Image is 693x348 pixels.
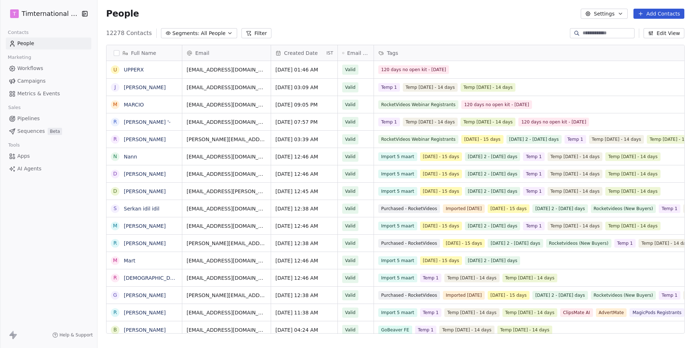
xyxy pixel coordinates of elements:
span: Temp [DATE] - 14 days [502,308,557,317]
span: [DATE] - 15 days [420,170,462,178]
span: Import 5 maart [378,152,417,161]
span: Temp 1 [378,83,400,92]
span: People [106,8,139,19]
span: Temp [DATE] - 14 days [502,274,557,282]
span: Marketing [5,52,34,63]
span: Temp [DATE] - 14 days [548,222,602,230]
span: [DATE] - 15 days [461,135,503,144]
span: Rocketvideos (New Buyers) [546,239,611,248]
span: [EMAIL_ADDRESS][DOMAIN_NAME] [187,153,266,160]
span: T [13,10,16,17]
span: [EMAIL_ADDRESS][DOMAIN_NAME] [187,205,266,212]
div: R [113,239,117,247]
a: SequencesBeta [6,125,91,137]
span: Valid [345,309,356,316]
span: [EMAIL_ADDRESS][PERSON_NAME][DOMAIN_NAME] [187,188,266,195]
span: [DATE] 11:38 AM [275,309,333,316]
span: [EMAIL_ADDRESS][DOMAIN_NAME] [187,101,266,108]
button: Filter [241,28,271,38]
div: D [113,170,117,178]
span: Contacts [5,27,32,38]
span: Timternational B.V. [22,9,79,18]
span: Temp 1 [614,239,636,248]
a: [PERSON_NAME] [124,188,166,194]
span: [DATE] - 15 days [420,187,462,196]
span: Temp [DATE] - 14 days [461,83,515,92]
span: Sales [5,102,24,113]
span: Rocketvideos (New Buyers) [591,291,656,300]
span: Apps [17,152,30,160]
span: Valid [345,205,356,212]
span: Temp 1 [420,274,442,282]
span: [DATE] 12:46 AM [275,170,333,178]
div: M [113,101,117,108]
span: 120 days no open kit - [DATE] [378,65,449,74]
div: Email Verification Status [338,45,374,61]
span: [DATE] 12:45 AM [275,188,333,195]
span: Beta [48,128,62,135]
span: Valid [345,292,356,299]
a: People [6,38,91,49]
span: [DATE] 12:46 AM [275,257,333,264]
span: Tags [387,49,398,57]
span: [DATE] 2 - [DATE] days [465,152,520,161]
span: [PERSON_NAME][EMAIL_ADDRESS][PERSON_NAME][DOMAIN_NAME] [187,240,266,247]
span: Tools [5,140,23,151]
a: Campaigns [6,75,91,87]
div: M [113,222,117,230]
span: [DATE] - 15 days [420,152,462,161]
div: R [113,118,117,126]
span: Import 5 maart [378,170,417,178]
span: Valid [345,66,356,73]
span: RocketVideos Webinar Registrants [378,100,458,109]
span: IST [326,50,333,56]
button: Add Contacts [633,9,684,19]
div: D [113,187,117,195]
span: [PERSON_NAME][EMAIL_ADDRESS][DOMAIN_NAME] [187,292,266,299]
span: [DATE] - 15 days [488,204,529,213]
span: [EMAIL_ADDRESS][DOMAIN_NAME] [187,222,266,230]
div: G [113,291,117,299]
span: Purchased - RocketVideos [378,239,440,248]
span: Email [195,49,209,57]
span: Pipelines [17,115,40,122]
span: [DATE] 2 - [DATE] days [532,291,588,300]
span: Valid [345,257,356,264]
span: Temp 1 [523,170,545,178]
span: Help & Support [60,332,93,338]
span: [DATE] 03:39 AM [275,136,333,143]
a: [PERSON_NAME] [124,223,166,229]
span: Temp [DATE] - 14 days [444,274,499,282]
a: Mart [124,258,135,264]
a: Help & Support [52,332,93,338]
div: grid [106,61,182,334]
span: RocketVideos Webinar Registrants [378,135,458,144]
span: Valid [345,188,356,195]
span: Valid [345,240,356,247]
span: [PERSON_NAME][EMAIL_ADDRESS][PERSON_NAME][DOMAIN_NAME] [187,136,266,143]
span: Temp [DATE] - 14 days [444,308,499,317]
span: [DATE] - 15 days [488,291,529,300]
span: Valid [345,170,356,178]
a: [PERSON_NAME] [124,240,166,246]
span: [DATE] 07:57 PM [275,118,333,126]
span: AI Agents [17,165,42,173]
span: 120 days no open kit - [DATE] [461,100,532,109]
a: Workflows [6,62,91,74]
span: Temp [DATE] - 14 days [497,326,552,334]
a: [PERSON_NAME] [124,136,166,142]
span: Temp 1 [415,326,437,334]
a: UPPERX [124,67,144,73]
span: Valid [345,326,356,334]
span: [DATE] 2 - [DATE] days [465,170,520,178]
span: Purchased - RocketVideos [378,291,440,300]
span: Temp 1 [523,152,545,161]
a: Pipelines [6,113,91,125]
div: Email [182,45,271,61]
span: MagicPods Registrants [629,308,684,317]
span: [DATE] 01:46 AM [275,66,333,73]
span: 12278 Contacts [106,29,152,38]
span: Campaigns [17,77,45,85]
span: [DATE] 12:38 AM [275,292,333,299]
div: S [114,205,117,212]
